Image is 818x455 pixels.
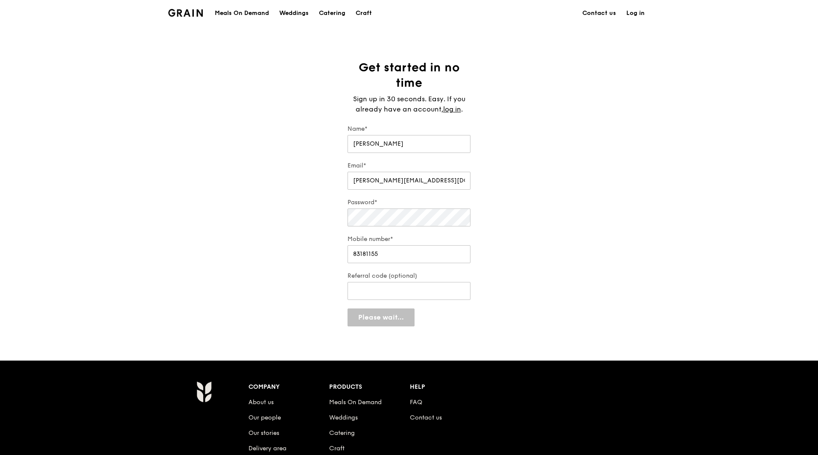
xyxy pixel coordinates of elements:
a: Contact us [410,414,442,421]
label: Email* [348,161,470,170]
a: About us [248,399,274,406]
div: Catering [319,0,345,26]
div: Weddings [279,0,309,26]
div: Products [329,381,410,393]
img: Grain [196,381,211,402]
img: Grain [168,9,203,17]
a: Our people [248,414,281,421]
div: Craft [356,0,372,26]
a: Craft [351,0,377,26]
a: Weddings [274,0,314,26]
h1: Get started in no time [348,60,470,91]
div: Company [248,381,329,393]
a: Catering [314,0,351,26]
label: Password* [348,198,470,207]
a: Our stories [248,429,279,437]
a: log in [443,104,461,114]
a: Meals On Demand [329,399,382,406]
a: Delivery area [248,445,286,452]
label: Mobile number* [348,235,470,244]
a: Log in [621,0,650,26]
span: . [461,105,463,113]
span: Sign up in 30 seconds. Easy. If you already have an account, [353,95,465,113]
a: FAQ [410,399,422,406]
a: Contact us [577,0,621,26]
button: Please wait... [348,308,415,326]
div: Help [410,381,491,393]
a: Catering [329,429,355,437]
label: Referral code (optional) [348,272,470,280]
label: Name* [348,125,470,133]
div: Meals On Demand [215,0,269,26]
a: Weddings [329,414,358,421]
a: Craft [329,445,345,452]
